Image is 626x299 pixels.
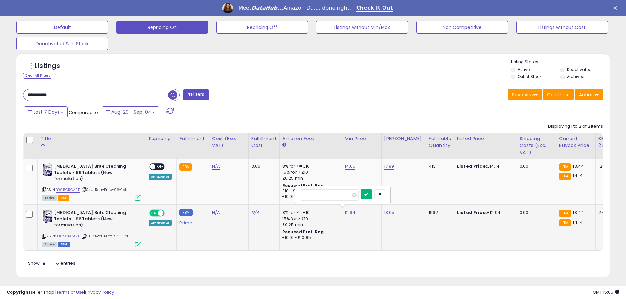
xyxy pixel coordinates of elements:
[183,89,209,100] button: Filters
[54,163,134,183] b: [MEDICAL_DATA] Brite Cleaning Tablets - 96 Tablets (New formulation)
[457,209,487,216] b: Listed Price:
[216,21,308,34] button: Repricing Off
[56,187,80,193] a: B005GRGARE
[81,233,129,239] span: | SKU: Retr-Brite-96-1-pk
[179,135,206,142] div: Fulfillment
[416,21,508,34] button: Non Competitive
[282,163,337,169] div: 8% for <= £10
[212,163,220,170] a: N/A
[520,210,551,216] div: 0.00
[40,135,143,142] div: Title
[149,174,172,180] div: Amazon AI
[316,21,408,34] button: Listings without Min/Max
[520,135,553,156] div: Shipping Costs (Exc. VAT)
[384,135,423,142] div: [PERSON_NAME]
[345,135,379,142] div: Min Price
[116,21,208,34] button: Repricing On
[282,194,337,200] div: £10.01 - £10.85
[35,61,60,71] h5: Listings
[102,106,159,117] button: Aug-29 - Sep-04
[16,21,108,34] button: Default
[573,219,583,225] span: 14.14
[149,220,172,226] div: Amazon AI
[150,210,158,216] span: ON
[516,21,608,34] button: Listings without Cost
[559,135,593,149] div: Current Buybox Price
[282,175,337,181] div: £0.25 min
[614,6,620,10] div: Close
[282,229,325,235] b: Reduced Prof. Rng.
[34,109,59,115] span: Last 7 Days
[457,135,514,142] div: Listed Price
[356,5,393,12] a: Check It Out
[282,183,325,188] b: Reduced Prof. Rng.
[179,218,204,225] div: Prime
[155,164,166,170] span: OFF
[54,210,134,230] b: [MEDICAL_DATA] Brite Cleaning Tablets - 96 Tablets (New formulation)
[238,5,351,11] div: Meet Amazon Data, done right.
[42,195,57,201] span: All listings currently available for purchase on Amazon
[179,163,192,171] small: FBA
[42,163,141,200] div: ASIN:
[598,135,622,149] div: BB Share 24h.
[567,67,591,72] label: Deactivated
[282,210,337,216] div: 8% for <= £10
[282,135,339,142] div: Amazon Fees
[508,89,542,100] button: Save View
[23,73,52,79] div: Clear All Filters
[429,210,449,216] div: 1992
[251,135,277,149] div: Fulfillment Cost
[429,135,452,149] div: Fulfillable Quantity
[593,289,619,295] span: 2025-09-12 15:05 GMT
[457,210,512,216] div: £12.94
[282,142,286,148] small: Amazon Fees.
[573,172,583,179] span: 14.14
[222,3,233,13] img: Profile image for Georgie
[282,216,337,222] div: 15% for > £10
[58,242,70,247] span: FBM
[24,106,68,117] button: Last 7 Days
[567,74,585,79] label: Archived
[7,289,31,295] strong: Copyright
[56,233,80,239] a: B005GRGARE
[282,235,337,241] div: £10.01 - £10.85
[28,260,75,266] span: Show: entries
[384,163,394,170] a: 17.99
[42,210,52,223] img: 51k8mEMy12L._SL40_.jpg
[345,209,356,216] a: 12.94
[573,163,584,169] span: 13.44
[429,163,449,169] div: 413
[164,210,174,216] span: OFF
[547,91,568,98] span: Columns
[598,210,620,216] div: 27%
[42,210,141,246] div: ASIN:
[251,5,283,11] i: DataHub...
[85,289,114,295] a: Privacy Policy
[58,195,69,201] span: FBA
[575,89,603,100] button: Actions
[548,123,603,130] div: Displaying 1 to 2 of 2 items
[56,289,84,295] a: Terms of Use
[598,163,620,169] div: 12%
[543,89,574,100] button: Columns
[518,67,530,72] label: Active
[457,163,487,169] b: Listed Price:
[251,163,274,169] div: 3.06
[42,242,57,247] span: All listings currently available for purchase on Amazon
[559,219,571,226] small: FBA
[7,289,114,296] div: seller snap | |
[559,163,571,171] small: FBA
[81,187,127,192] span: | SKU: Retr-Brite-96-1pk
[149,135,174,142] div: Repricing
[384,209,395,216] a: 13.05
[111,109,151,115] span: Aug-29 - Sep-04
[282,222,337,228] div: £0.25 min
[511,59,610,65] p: Listing States:
[179,209,192,216] small: FBM
[282,188,337,194] div: £10 - £11.17
[212,135,246,149] div: Cost (Exc. VAT)
[518,74,542,79] label: Out of Stock
[457,163,512,169] div: £14.14
[42,163,52,177] img: 51k8mEMy12L._SL40_.jpg
[282,169,337,175] div: 15% for > £10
